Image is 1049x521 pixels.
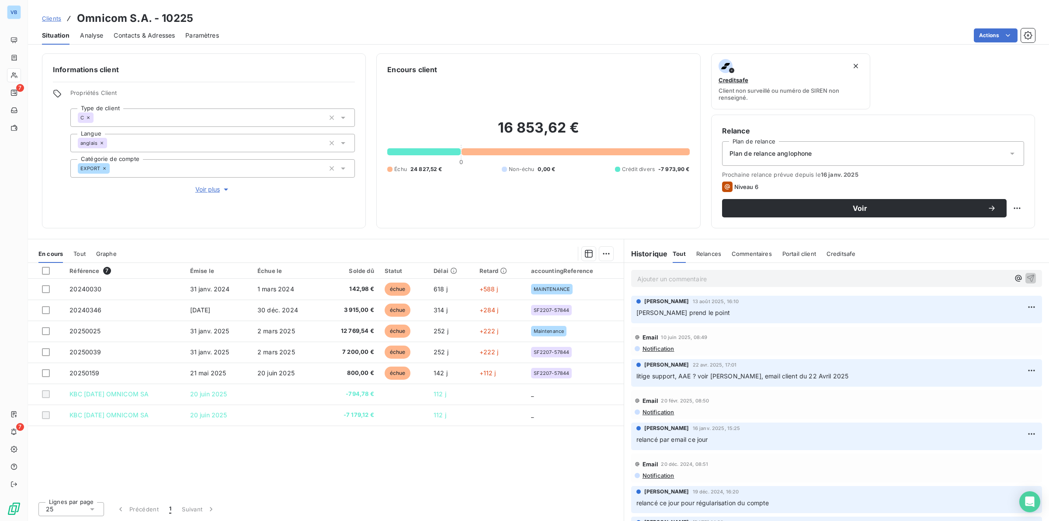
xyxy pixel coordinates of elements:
span: _ [531,411,534,419]
span: litige support, AAE ? voir [PERSON_NAME], email client du 22 Avril 2025 [636,372,849,380]
span: relancé ce jour pour régularisation du compte [636,499,769,507]
div: Open Intercom Messenger [1019,491,1040,512]
span: 142,98 € [326,285,374,294]
span: [DATE] [190,306,211,314]
button: Voir [722,199,1007,217]
button: Voir plus [70,185,355,194]
div: Référence [69,267,179,275]
button: CreditsafeClient non surveillé ou numéro de SIREN non renseigné. [711,53,871,109]
span: Prochaine relance prévue depuis le [722,171,1024,178]
span: [PERSON_NAME] [644,424,689,432]
span: échue [385,325,411,338]
div: accountingReference [531,267,618,274]
span: Plan de relance anglophone [729,149,812,158]
span: _ [531,390,534,398]
span: -7 973,90 € [658,165,690,173]
h3: Omnicom S.A. - 10225 [77,10,193,26]
span: Notification [642,472,674,479]
input: Ajouter une valeur [110,164,117,172]
span: SF2207-57844 [534,371,570,376]
span: 3 915,00 € [326,306,374,315]
span: +112 j [479,369,496,377]
span: +222 j [479,348,499,356]
div: Échue le [257,267,316,274]
span: 800,00 € [326,369,374,378]
span: 31 janv. 2024 [190,285,230,293]
span: 2 mars 2025 [257,348,295,356]
span: 20 févr. 2025, 08:50 [661,398,709,403]
span: 20 juin 2025 [190,390,227,398]
span: Graphe [96,250,117,257]
span: Niveau 6 [734,183,758,190]
div: Délai [434,267,469,274]
span: -7 179,12 € [326,411,374,420]
span: 7 200,00 € [326,348,374,357]
span: Voir [733,205,987,212]
span: Tout [73,250,86,257]
span: 19 déc. 2024, 16:20 [693,489,739,494]
h6: Relance [722,126,1024,136]
span: Crédit divers [622,165,655,173]
div: VB [7,5,21,19]
span: 21 mai 2025 [190,369,226,377]
span: 112 j [434,390,446,398]
span: 31 janv. 2025 [190,348,229,356]
button: Actions [974,28,1018,42]
span: 314 j [434,306,448,314]
h6: Informations client [53,64,355,75]
span: 7 [16,423,24,431]
div: Solde dû [326,267,374,274]
span: Commentaires [732,250,772,257]
span: 618 j [434,285,448,293]
span: Creditsafe [719,77,748,84]
span: En cours [38,250,63,257]
span: 22 avr. 2025, 17:01 [693,362,737,367]
span: relancé par email ce jour [636,436,708,443]
span: 112 j [434,411,446,419]
span: 31 janv. 2025 [190,327,229,335]
span: 16 janv. 2025, 15:25 [693,426,740,431]
span: Tout [673,250,686,257]
span: [PERSON_NAME] [644,361,689,369]
img: Logo LeanPay [7,502,21,516]
span: échue [385,367,411,380]
span: 13 août 2025, 16:10 [693,299,739,304]
span: Email [643,461,659,468]
span: 20250039 [69,348,101,356]
span: 20250025 [69,327,101,335]
span: 10 juin 2025, 08:49 [661,335,707,340]
span: Situation [42,31,69,40]
span: [PERSON_NAME] [644,488,689,496]
button: Suivant [177,500,221,518]
span: Client non surveillé ou numéro de SIREN non renseigné. [719,87,863,101]
span: 30 déc. 2024 [257,306,298,314]
span: Contacts & Adresses [114,31,175,40]
button: 1 [164,500,177,518]
span: Voir plus [195,185,230,194]
h6: Historique [624,248,668,259]
span: 20 juin 2025 [190,411,227,419]
span: échue [385,346,411,359]
span: MAINTENANCE [534,287,570,292]
span: 20240030 [69,285,101,293]
span: Relances [696,250,721,257]
span: 20240346 [69,306,101,314]
span: Email [643,334,659,341]
span: Notification [642,345,674,352]
span: +588 j [479,285,498,293]
span: Creditsafe [827,250,856,257]
div: Émise le [190,267,247,274]
span: Non-échu [509,165,534,173]
div: Statut [385,267,423,274]
span: 20 juin 2025 [257,369,295,377]
input: Ajouter une valeur [94,114,101,122]
span: 25 [46,505,53,514]
span: Portail client [782,250,816,257]
input: Ajouter une valeur [107,139,114,147]
div: Retard [479,267,521,274]
span: Échu [394,165,407,173]
span: Analyse [80,31,103,40]
span: SF2207-57844 [534,350,570,355]
span: échue [385,283,411,296]
span: Paramètres [185,31,219,40]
